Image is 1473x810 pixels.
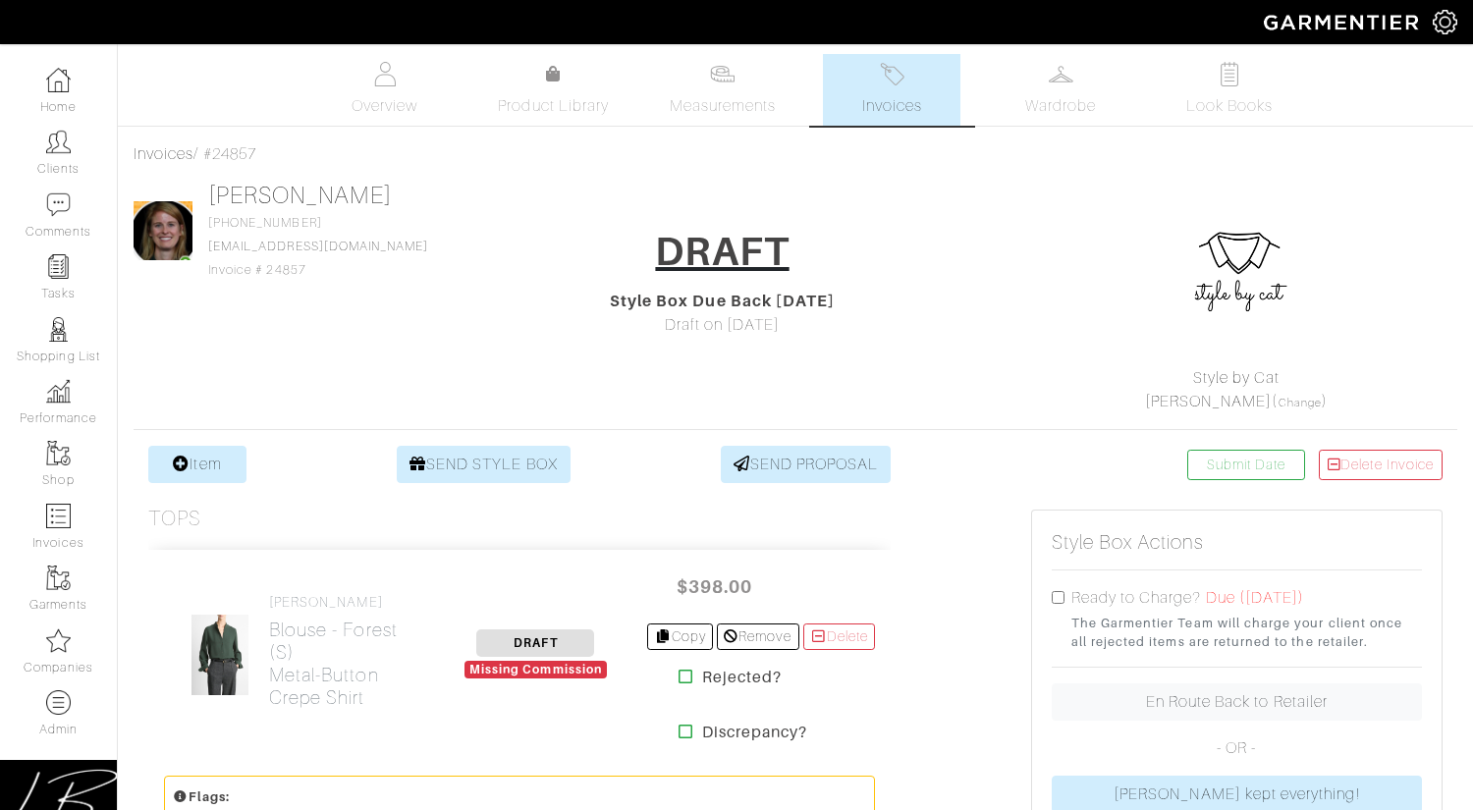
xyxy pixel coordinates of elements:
[397,446,571,483] a: SEND STYLE BOX
[316,54,454,126] a: Overview
[134,201,192,260] img: .jpg
[269,619,424,709] h2: Blouse - Forest (S) Metal-Button Crepe Shirt
[46,566,71,590] img: garments-icon-b7da505a4dc4fd61783c78ac3ca0ef83fa9d6f193b1c9dc38574b1d14d53ca28.png
[803,623,876,650] a: Delete
[269,594,424,611] h4: [PERSON_NAME]
[1206,589,1305,607] span: Due ([DATE])
[498,94,609,118] span: Product Library
[862,94,922,118] span: Invoices
[464,661,607,678] div: Missing Commission
[352,94,417,118] span: Overview
[134,142,1457,166] div: / #24857
[485,63,623,118] a: Product Library
[191,614,250,696] img: gWeQdgfEwTbKo43sveRYi8ZZ
[517,313,928,337] div: Draft on [DATE]
[717,623,798,650] a: Remove
[1319,450,1443,480] a: Delete Invoice
[476,633,594,651] a: DRAFT
[372,62,397,86] img: basicinfo-40fd8af6dae0f16599ec9e87c0ef1c0a1fdea2edbe929e3d69a839185d80c458.svg
[1189,229,1287,327] img: sqfhH5ujEUJVgHNqKcjwS58U.jpg
[208,240,428,253] a: [EMAIL_ADDRESS][DOMAIN_NAME]
[46,68,71,92] img: dashboard-icon-dbcd8f5a0b271acd01030246c82b418ddd0df26cd7fceb0bd07c9910d44c42f6.png
[46,379,71,404] img: graph-8b7af3c665d003b59727f371ae50e7771705bf0c487971e6e97d053d13c5068d.png
[46,192,71,217] img: comment-icon-a0a6a9ef722e966f86d9cbdc48e553b5cf19dbc54f86b18d962a5391bc8f6eb6.png
[517,290,928,313] div: Style Box Due Back [DATE]
[992,54,1129,126] a: Wardrobe
[208,183,392,208] a: [PERSON_NAME]
[46,504,71,528] img: orders-icon-0abe47150d42831381b5fb84f609e132dff9fe21cb692f30cb5eec754e2cba89.png
[1218,62,1242,86] img: todo-9ac3debb85659649dc8f770b8b6100bb5dab4b48dedcbae339e5042a72dfd3cc.svg
[702,721,808,744] strong: Discrepancy?
[1186,94,1274,118] span: Look Books
[46,317,71,342] img: stylists-icon-eb353228a002819b7ec25b43dbf5f0378dd9e0616d9560372ff212230b889e62.png
[134,145,193,163] a: Invoices
[1254,5,1433,39] img: garmentier-logo-header-white-b43fb05a5012e4ada735d5af1a66efaba907eab6374d6393d1fbf88cb4ef424d.png
[654,54,792,126] a: Measurements
[1145,393,1273,410] a: [PERSON_NAME]
[173,789,230,804] small: Flags:
[148,446,246,483] a: Item
[46,441,71,465] img: garments-icon-b7da505a4dc4fd61783c78ac3ca0ef83fa9d6f193b1c9dc38574b1d14d53ca28.png
[655,566,773,608] span: $398.00
[46,254,71,279] img: reminder-icon-8004d30b9f0a5d33ae49ab947aed9ed385cf756f9e5892f1edd6e32f2345188e.png
[1161,54,1298,126] a: Look Books
[721,446,892,483] a: SEND PROPOSAL
[46,628,71,653] img: companies-icon-14a0f246c7e91f24465de634b560f0151b0cc5c9ce11af5fac52e6d7d6371812.png
[1052,736,1422,760] p: - OR -
[1052,683,1422,721] a: En Route Back to Retailer
[1052,530,1205,554] h5: Style Box Actions
[710,62,735,86] img: measurements-466bbee1fd09ba9460f595b01e5d73f9e2bff037440d3c8f018324cb6cdf7a4a.svg
[46,690,71,715] img: custom-products-icon-6973edde1b6c6774590e2ad28d3d057f2f42decad08aa0e48061009ba2575b3a.png
[823,54,960,126] a: Invoices
[148,507,201,531] h3: Tops
[880,62,904,86] img: orders-27d20c2124de7fd6de4e0e44c1d41de31381a507db9b33961299e4e07d508b8c.svg
[647,623,713,650] a: Copy
[476,629,594,657] span: DRAFT
[269,594,424,709] a: [PERSON_NAME] Blouse - Forest (S)Metal-Button Crepe Shirt
[1071,586,1202,610] label: Ready to Charge?
[1279,397,1322,408] a: Change
[1025,94,1096,118] span: Wardrobe
[1433,10,1457,34] img: gear-icon-white-bd11855cb880d31180b6d7d6211b90ccbf57a29d726f0c71d8c61bd08dd39cc2.png
[1049,62,1073,86] img: wardrobe-487a4870c1b7c33e795ec22d11cfc2ed9d08956e64fb3008fe2437562e282088.svg
[1039,366,1434,413] div: ( )
[642,221,801,290] a: DRAFT
[46,130,71,154] img: clients-icon-6bae9207a08558b7cb47a8932f037763ab4055f8c8b6bfacd5dc20c3e0201464.png
[655,228,789,275] h1: DRAFT
[670,94,777,118] span: Measurements
[208,216,428,277] span: [PHONE_NUMBER] Invoice # 24857
[702,666,782,689] strong: Rejected?
[1193,369,1281,387] a: Style by Cat
[1187,450,1305,480] a: Submit Date
[1071,614,1422,651] small: The Garmentier Team will charge your client once all rejected items are returned to the retailer.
